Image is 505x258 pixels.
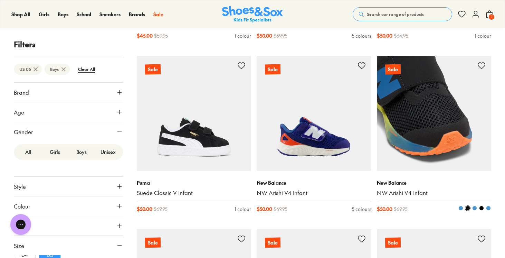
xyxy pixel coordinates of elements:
label: Unisex [95,146,122,158]
a: Sneakers [99,11,121,18]
span: $ 69.95 [274,205,287,213]
div: 5 colours [352,32,371,39]
span: $ 59.95 [154,32,168,39]
div: 5 colours [352,205,371,213]
span: Colour [14,202,30,210]
label: Girls [42,146,68,158]
p: New Balance [257,179,371,186]
a: Sale [137,56,251,171]
btn: Clear All [73,63,101,75]
button: 1 [485,7,494,22]
span: Search our range of products [367,11,424,17]
a: NW Arishi V4 Infant [257,189,371,197]
div: 1 colour [235,205,251,213]
img: SNS_Logo_Responsive.svg [222,6,283,23]
a: Suede Classic V Infant [137,189,251,197]
span: $ 69.95 [394,205,408,213]
div: 1 colour [475,32,491,39]
a: Girls [39,11,49,18]
span: $ 50.00 [377,205,392,213]
a: Sale [377,56,492,171]
p: Sale [385,64,401,75]
button: Age [14,102,123,122]
span: $ 45.00 [137,32,153,39]
a: Brands [129,11,145,18]
button: Size [14,236,123,255]
p: Sale [385,237,400,248]
p: Sale [145,64,160,75]
span: Brand [14,88,29,96]
btn: Boys [45,64,70,75]
a: Shoes & Sox [222,6,283,23]
p: Sale [265,237,280,248]
span: Style [14,182,26,191]
a: Shop All [11,11,30,18]
span: Size [14,241,24,250]
span: $ 69.95 [274,32,287,39]
button: Style [14,177,123,196]
span: $ 50.00 [257,32,272,39]
button: Search our range of products [353,7,452,21]
label: Boys [68,146,95,158]
p: Puma [137,179,251,186]
button: Gender [14,122,123,141]
button: Brand [14,83,123,102]
label: All [15,146,42,158]
a: Sale [153,11,163,18]
button: Colour [14,196,123,216]
a: NW Arishi V4 Infant [377,189,492,197]
p: Sale [145,237,160,248]
a: Boys [58,11,68,18]
span: $ 50.00 [257,205,272,213]
p: New Balance [377,179,492,186]
span: 1 [488,13,495,20]
span: $ 50.00 [377,32,392,39]
span: $ 64.95 [394,32,408,39]
a: School [77,11,91,18]
span: Gender [14,128,33,136]
btn: US 05 [14,64,42,75]
span: Age [14,108,24,116]
p: Sale [265,64,280,75]
p: Filters [14,39,123,50]
span: $ 69.95 [154,205,168,213]
iframe: Gorgias live chat messenger [7,212,35,237]
span: $ 50.00 [137,205,152,213]
button: Price [14,216,123,236]
div: 1 colour [235,32,251,39]
a: Sale [257,56,371,171]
